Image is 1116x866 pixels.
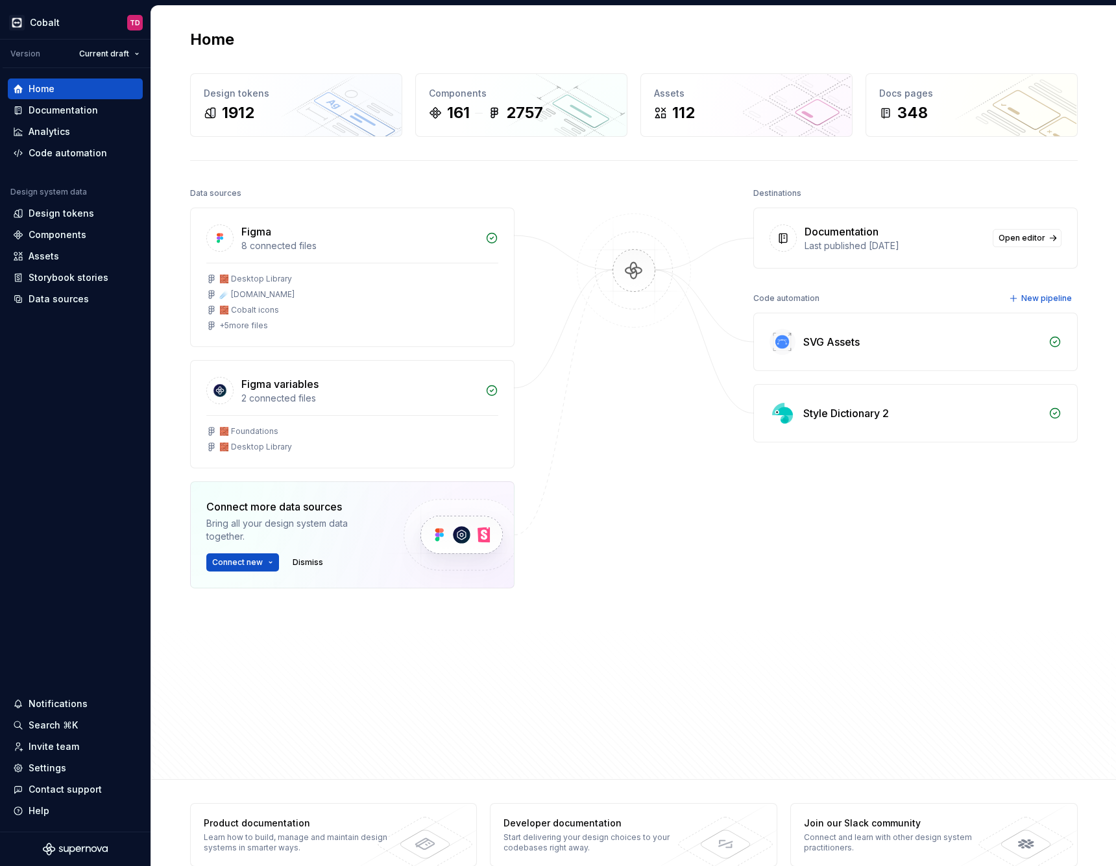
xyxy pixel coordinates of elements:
a: Storybook stories [8,267,143,288]
a: Documentation [8,100,143,121]
a: Figma8 connected files🧱 Desktop Library☄️ [DOMAIN_NAME]🧱 Cobalt icons+5more files [190,208,515,347]
div: 8 connected files [241,239,478,252]
div: ☄️ [DOMAIN_NAME] [219,289,295,300]
span: Open editor [999,233,1045,243]
a: Components1612757 [415,73,627,137]
div: 161 [447,102,470,123]
div: Assets [654,87,839,100]
div: Documentation [29,104,98,117]
div: Connect and learn with other design system practitioners. [804,832,993,853]
a: Open editor [993,229,1061,247]
a: Design tokens1912 [190,73,402,137]
div: Contact support [29,783,102,796]
div: Search ⌘K [29,719,78,732]
div: Cobalt [30,16,60,29]
div: Product documentation [204,817,393,830]
div: Destinations [753,184,801,202]
div: Developer documentation [503,817,692,830]
a: Analytics [8,121,143,142]
div: 348 [897,102,928,123]
div: Figma variables [241,376,319,392]
img: e3886e02-c8c5-455d-9336-29756fd03ba2.png [9,15,25,30]
div: Components [29,228,86,241]
div: Design tokens [204,87,389,100]
a: Assets [8,246,143,267]
div: 🧱 Cobalt icons [219,305,279,315]
button: Search ⌘K [8,715,143,736]
button: Notifications [8,693,143,714]
div: Documentation [805,224,879,239]
div: Data sources [29,293,89,306]
div: Style Dictionary 2 [803,405,889,421]
svg: Supernova Logo [43,843,108,856]
div: 2 connected files [241,392,478,405]
button: Current draft [73,45,145,63]
h2: Home [190,29,234,50]
div: Help [29,804,49,817]
div: Docs pages [879,87,1064,100]
a: Design tokens [8,203,143,224]
div: Code automation [29,147,107,160]
a: Settings [8,758,143,778]
a: Figma variables2 connected files🧱 Foundations🧱 Desktop Library [190,360,515,468]
div: + 5 more files [219,320,268,331]
div: Invite team [29,740,79,753]
div: Join our Slack community [804,817,993,830]
div: Components [429,87,614,100]
div: Data sources [190,184,241,202]
button: Dismiss [287,553,329,571]
div: Settings [29,762,66,775]
a: Data sources [8,289,143,309]
div: Analytics [29,125,70,138]
span: Connect new [212,557,263,568]
div: Code automation [753,289,819,307]
div: Last published [DATE] [805,239,985,252]
div: 🧱 Foundations [219,426,278,437]
div: Start delivering your design choices to your codebases right away. [503,832,692,853]
div: 1912 [222,102,254,123]
button: Help [8,800,143,821]
button: CobaltTD [3,8,148,36]
button: Connect new [206,553,279,571]
div: Figma [241,224,271,239]
span: Dismiss [293,557,323,568]
div: Assets [29,250,59,263]
div: TD [130,18,140,28]
div: Version [10,49,40,59]
span: Current draft [79,49,129,59]
button: New pipeline [1005,289,1078,307]
div: Storybook stories [29,271,108,284]
div: Design system data [10,187,87,197]
div: 🧱 Desktop Library [219,274,292,284]
div: Learn how to build, manage and maintain design systems in smarter ways. [204,832,393,853]
a: Code automation [8,143,143,163]
a: Home [8,78,143,99]
a: Assets112 [640,73,853,137]
div: Bring all your design system data together. [206,517,382,543]
div: Home [29,82,55,95]
div: Notifications [29,697,88,710]
div: 🧱 Desktop Library [219,442,292,452]
div: Design tokens [29,207,94,220]
button: Contact support [8,779,143,800]
a: Components [8,224,143,245]
a: Docs pages348 [866,73,1078,137]
div: 2757 [506,102,543,123]
div: Connect more data sources [206,499,382,514]
a: Invite team [8,736,143,757]
span: New pipeline [1021,293,1072,304]
div: 112 [672,102,695,123]
div: SVG Assets [803,334,860,350]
